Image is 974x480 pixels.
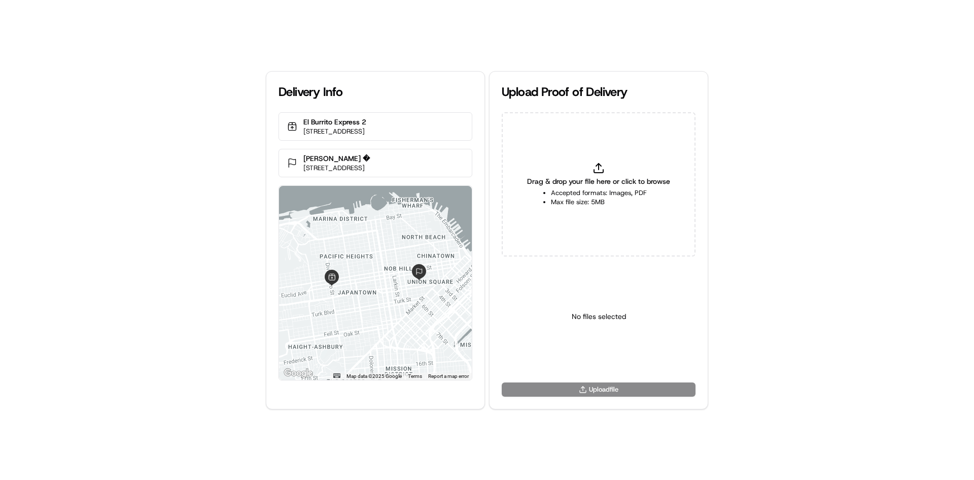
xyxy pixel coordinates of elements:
[572,311,626,322] p: No files selected
[527,176,670,186] span: Drag & drop your file here or click to browse
[303,164,370,173] p: [STREET_ADDRESS]
[282,367,315,380] img: Google
[551,198,647,207] li: Max file size: 5MB
[303,117,366,127] p: El Burrito Express 2
[303,153,370,164] p: [PERSON_NAME] �
[282,367,315,380] a: Open this area in Google Maps (opens a new window)
[551,188,647,198] li: Accepted formats: Images, PDF
[428,373,469,379] a: Report a map error
[303,127,366,136] p: [STREET_ADDRESS]
[333,373,340,378] button: Keyboard shortcuts
[502,84,695,100] div: Upload Proof of Delivery
[346,373,402,379] span: Map data ©2025 Google
[408,373,422,379] a: Terms (opens in new tab)
[279,84,472,100] div: Delivery Info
